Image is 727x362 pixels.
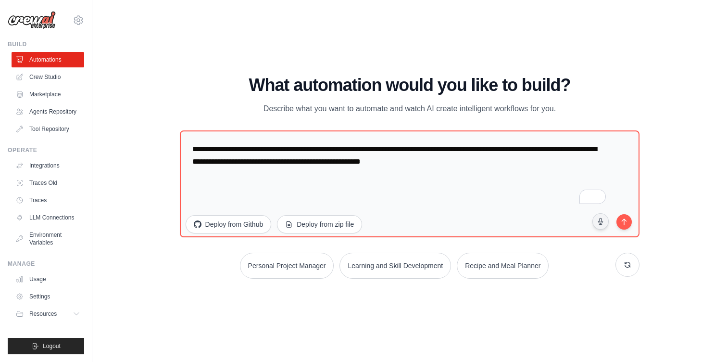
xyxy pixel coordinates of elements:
[12,87,84,102] a: Marketplace
[12,210,84,225] a: LLM Connections
[457,253,549,279] button: Recipe and Meal Planner
[277,215,362,233] button: Deploy from zip file
[186,215,272,233] button: Deploy from Github
[12,175,84,191] a: Traces Old
[8,260,84,268] div: Manage
[12,271,84,287] a: Usage
[8,338,84,354] button: Logout
[240,253,334,279] button: Personal Project Manager
[339,253,451,279] button: Learning and Skill Development
[180,76,640,95] h1: What automation would you like to build?
[12,227,84,250] a: Environment Variables
[12,52,84,67] a: Automations
[8,40,84,48] div: Build
[180,130,640,237] textarea: To enrich screen reader interactions, please activate Accessibility in Grammarly extension settings
[12,104,84,119] a: Agents Repository
[12,69,84,85] a: Crew Studio
[29,310,57,318] span: Resources
[43,342,61,350] span: Logout
[12,121,84,137] a: Tool Repository
[8,11,56,29] img: Logo
[8,146,84,154] div: Operate
[679,316,727,362] iframe: Chat Widget
[12,289,84,304] a: Settings
[12,306,84,322] button: Resources
[12,193,84,208] a: Traces
[12,158,84,173] a: Integrations
[248,103,571,115] p: Describe what you want to automate and watch AI create intelligent workflows for you.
